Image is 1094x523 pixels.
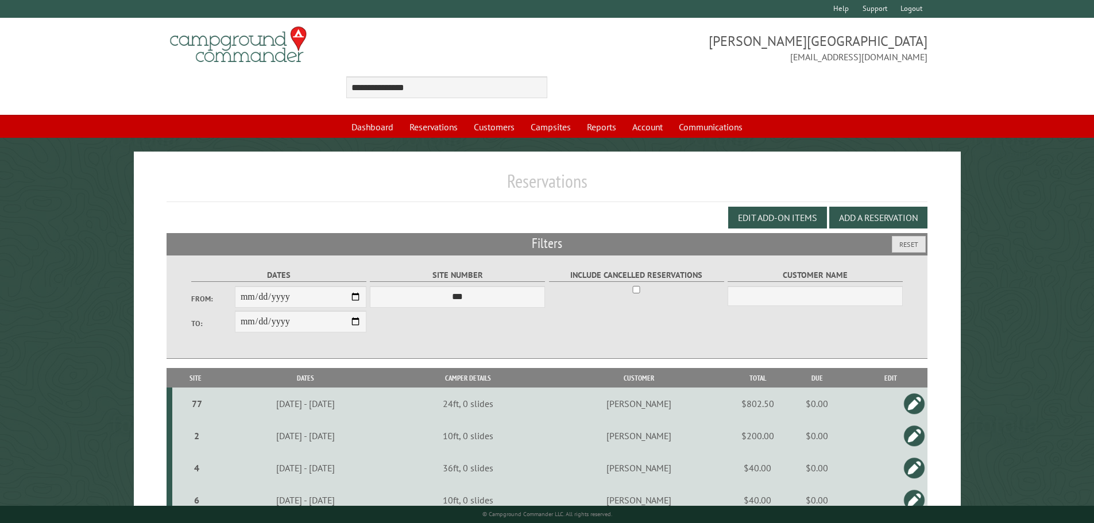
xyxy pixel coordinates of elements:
[780,368,853,388] th: Due
[221,430,391,441] div: [DATE] - [DATE]
[392,484,543,517] td: 10ft, 0 slides
[392,452,543,484] td: 36ft, 0 slides
[370,269,545,282] label: Site Number
[392,388,543,420] td: 24ft, 0 slides
[177,430,217,441] div: 2
[177,494,217,506] div: 6
[892,236,926,253] button: Reset
[853,368,927,388] th: Edit
[392,368,543,388] th: Camper Details
[191,293,235,304] label: From:
[580,116,623,138] a: Reports
[543,420,735,452] td: [PERSON_NAME]
[728,207,827,228] button: Edit Add-on Items
[543,368,735,388] th: Customer
[172,368,219,388] th: Site
[467,116,521,138] a: Customers
[549,269,724,282] label: Include Cancelled Reservations
[221,462,391,474] div: [DATE] - [DATE]
[735,368,780,388] th: Total
[221,398,391,409] div: [DATE] - [DATE]
[177,398,217,409] div: 77
[547,32,928,64] span: [PERSON_NAME][GEOGRAPHIC_DATA] [EMAIL_ADDRESS][DOMAIN_NAME]
[191,318,235,329] label: To:
[780,484,853,517] td: $0.00
[191,269,366,282] label: Dates
[780,420,853,452] td: $0.00
[672,116,749,138] a: Communications
[625,116,670,138] a: Account
[345,116,400,138] a: Dashboard
[543,388,735,420] td: [PERSON_NAME]
[167,233,928,255] h2: Filters
[780,388,853,420] td: $0.00
[728,269,903,282] label: Customer Name
[543,452,735,484] td: [PERSON_NAME]
[524,116,578,138] a: Campsites
[221,494,391,506] div: [DATE] - [DATE]
[403,116,465,138] a: Reservations
[543,484,735,517] td: [PERSON_NAME]
[167,22,310,67] img: Campground Commander
[392,420,543,452] td: 10ft, 0 slides
[735,452,780,484] td: $40.00
[219,368,392,388] th: Dates
[735,420,780,452] td: $200.00
[177,462,217,474] div: 4
[829,207,927,228] button: Add a Reservation
[735,388,780,420] td: $802.50
[735,484,780,517] td: $40.00
[482,510,612,518] small: © Campground Commander LLC. All rights reserved.
[167,170,928,202] h1: Reservations
[780,452,853,484] td: $0.00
